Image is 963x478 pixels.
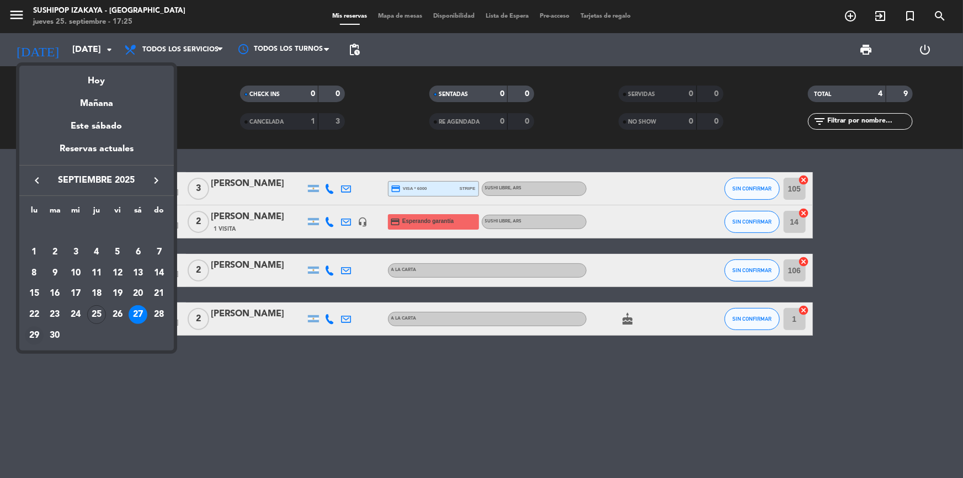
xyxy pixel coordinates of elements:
[45,284,66,305] td: 16 de septiembre de 2025
[148,242,169,263] td: 7 de septiembre de 2025
[87,243,106,262] div: 4
[46,305,65,324] div: 23
[25,264,44,283] div: 8
[107,284,128,305] td: 19 de septiembre de 2025
[148,204,169,221] th: domingo
[24,263,45,284] td: 8 de septiembre de 2025
[45,263,66,284] td: 9 de septiembre de 2025
[19,111,174,142] div: Este sábado
[65,242,86,263] td: 3 de septiembre de 2025
[65,284,86,305] td: 17 de septiembre de 2025
[65,304,86,325] td: 24 de septiembre de 2025
[87,305,106,324] div: 25
[19,142,174,164] div: Reservas actuales
[87,264,106,283] div: 11
[86,242,107,263] td: 4 de septiembre de 2025
[129,284,147,303] div: 20
[25,284,44,303] div: 15
[107,263,128,284] td: 12 de septiembre de 2025
[19,88,174,111] div: Mañana
[30,174,44,187] i: keyboard_arrow_left
[45,325,66,346] td: 30 de septiembre de 2025
[128,263,149,284] td: 13 de septiembre de 2025
[65,204,86,221] th: miércoles
[66,243,85,262] div: 3
[45,304,66,325] td: 23 de septiembre de 2025
[128,284,149,305] td: 20 de septiembre de 2025
[86,284,107,305] td: 18 de septiembre de 2025
[24,242,45,263] td: 1 de septiembre de 2025
[87,284,106,303] div: 18
[25,243,44,262] div: 1
[108,243,127,262] div: 5
[65,263,86,284] td: 10 de septiembre de 2025
[108,305,127,324] div: 26
[107,204,128,221] th: viernes
[108,264,127,283] div: 12
[128,204,149,221] th: sábado
[45,242,66,263] td: 2 de septiembre de 2025
[24,204,45,221] th: lunes
[86,304,107,325] td: 25 de septiembre de 2025
[24,284,45,305] td: 15 de septiembre de 2025
[129,305,147,324] div: 27
[129,264,147,283] div: 13
[25,326,44,345] div: 29
[19,66,174,88] div: Hoy
[150,305,168,324] div: 28
[25,305,44,324] div: 22
[86,204,107,221] th: jueves
[150,284,168,303] div: 21
[66,264,85,283] div: 10
[148,304,169,325] td: 28 de septiembre de 2025
[150,174,163,187] i: keyboard_arrow_right
[128,304,149,325] td: 27 de septiembre de 2025
[46,264,65,283] div: 9
[46,243,65,262] div: 2
[146,173,166,188] button: keyboard_arrow_right
[107,304,128,325] td: 26 de septiembre de 2025
[24,221,169,242] td: SEP.
[128,242,149,263] td: 6 de septiembre de 2025
[24,325,45,346] td: 29 de septiembre de 2025
[148,284,169,305] td: 21 de septiembre de 2025
[66,284,85,303] div: 17
[66,305,85,324] div: 24
[46,284,65,303] div: 16
[107,242,128,263] td: 5 de septiembre de 2025
[150,264,168,283] div: 14
[46,326,65,345] div: 30
[129,243,147,262] div: 6
[24,304,45,325] td: 22 de septiembre de 2025
[108,284,127,303] div: 19
[27,173,47,188] button: keyboard_arrow_left
[148,263,169,284] td: 14 de septiembre de 2025
[150,243,168,262] div: 7
[45,204,66,221] th: martes
[86,263,107,284] td: 11 de septiembre de 2025
[47,173,146,188] span: septiembre 2025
